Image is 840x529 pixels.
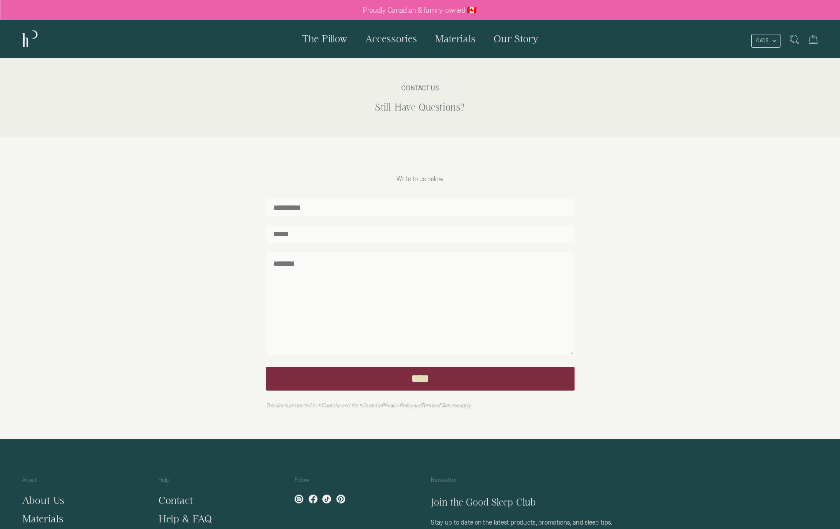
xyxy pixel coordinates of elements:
p: Help [158,475,273,491]
p: Newsletter [431,475,716,491]
span: Materials [435,33,476,44]
p: Still Have Questions? [106,101,734,115]
p: Stay up to date on the latest products, promotions, and sleep tips. [431,518,716,526]
button: CAD $ [751,34,780,48]
h2: Write to us below [266,173,575,184]
a: About Us [22,495,64,506]
a: Materials [426,20,485,58]
p: Follow [295,475,409,491]
a: Terms of Service [421,402,459,409]
a: Privacy Policy [381,402,413,409]
a: Our Story [485,20,547,58]
a: Materials [22,513,63,524]
span: The Pillow [302,33,347,44]
a: The Pillow [293,20,356,58]
a: Help & FAQ [158,513,212,524]
a: Accessories [356,20,426,58]
span: Accessories [365,33,417,44]
a: Contact [158,495,193,506]
p: Proudly Canadian & family-owned 🇨🇦 [363,6,477,15]
p: About [22,475,136,491]
span: Our Story [493,33,538,44]
p: Contact Us [106,84,734,92]
h5: Join the Good Sleep Club [431,495,716,510]
p: This site is protected by hCaptcha and the hCaptcha and apply. [266,402,575,408]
